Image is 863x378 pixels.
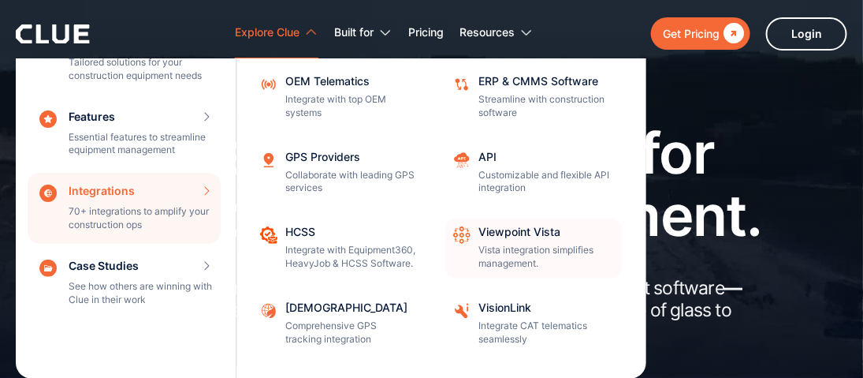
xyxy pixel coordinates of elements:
p: Integrate CAT telematics seamlessly [478,320,612,346]
div: Built for [334,8,392,58]
div: Viewpoint Vista [478,226,612,238]
div: Resources [459,8,515,58]
div: HCSS [285,226,419,238]
div: Explore Clue [235,8,299,58]
div: API [478,152,612,163]
a: APICustomizable and flexible API integration [445,144,623,204]
img: Data sync icon [453,76,471,93]
a: Pricing [408,8,444,58]
div: Get Pricing [663,24,720,43]
img: Samsara [260,302,277,320]
p: Vista integration simplifies management. [478,244,612,271]
img: VisionLink [453,302,471,320]
p: Streamline with construction software [478,93,612,120]
p: Integrate with Equipment360, HeavyJob & HCSS Software. [285,244,419,271]
a: HCSSIntegrate with Equipment360, HeavyJob & HCSS Software. [252,219,430,279]
p: Integrate with top OEM systems [285,93,419,120]
div: VisionLink [478,302,612,313]
div: OEM Telematics [285,76,419,87]
p: Comprehensive GPS tracking integration [285,320,419,346]
div: Built for [334,8,374,58]
p: Collaborate with leading GPS services [285,169,419,196]
img: internet signal icon [260,76,277,93]
iframe: To enrich screen reader interactions, please activate Accessibility in Grammarly extension settings [784,302,863,378]
a: Viewpoint VistaVista integration simplifies management. [445,219,623,279]
div: Chat Widget [784,302,863,378]
img: Workflow automation icon [453,226,471,244]
img: API cloud integration icon [453,152,471,169]
img: Project Pacing clue icon [260,226,277,244]
a: [DEMOGRAPHIC_DATA]Comprehensive GPS tracking integration [252,294,430,354]
a: VisionLinkIntegrate CAT telematics seamlessly [445,294,623,354]
div: Explore Clue [235,8,318,58]
a: GPS ProvidersCollaborate with leading GPS services [252,144,430,204]
a: Get Pricing [651,17,750,50]
div: Resources [459,8,534,58]
div:  [720,24,744,43]
nav: Explore Clue [16,59,847,378]
a: OEM TelematicsIntegrate with top OEM systems [252,68,430,128]
a: Login [766,17,847,51]
div: GPS Providers [285,152,419,163]
img: Location tracking icon [260,152,277,169]
p: Customizable and flexible API integration [478,169,612,196]
div: [DEMOGRAPHIC_DATA] [285,302,419,313]
div: ERP & CMMS Software [478,76,612,87]
a: ERP & CMMS SoftwareStreamline with construction software [445,68,623,128]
